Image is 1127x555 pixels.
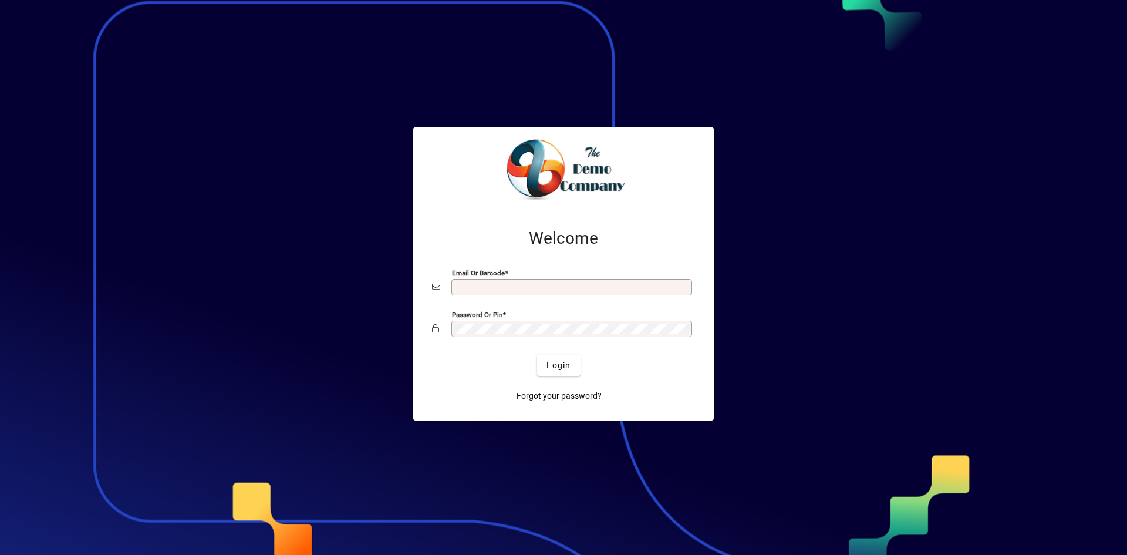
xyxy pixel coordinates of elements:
mat-label: Email or Barcode [452,269,505,277]
button: Login [537,355,580,376]
span: Login [546,359,571,372]
h2: Welcome [432,228,695,248]
mat-label: Password or Pin [452,311,502,319]
span: Forgot your password? [517,390,602,402]
a: Forgot your password? [512,385,606,406]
